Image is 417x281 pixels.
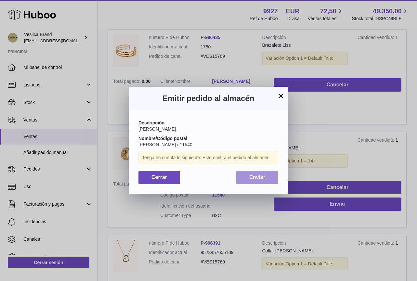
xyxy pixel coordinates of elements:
[138,142,192,147] span: [PERSON_NAME] / 11540
[277,92,285,100] button: ×
[138,151,278,164] div: Tenga en cuenta lo siguiente: Esto emitirá el pedido al almacén
[138,136,187,141] strong: Nombre/Código postal
[138,120,164,125] strong: Descripción
[138,93,278,104] h3: Emitir pedido al almacén
[138,126,176,132] span: [PERSON_NAME]
[249,174,265,180] span: Enviar
[151,174,167,180] span: Cerrar
[138,171,180,184] button: Cerrar
[236,171,278,184] button: Enviar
